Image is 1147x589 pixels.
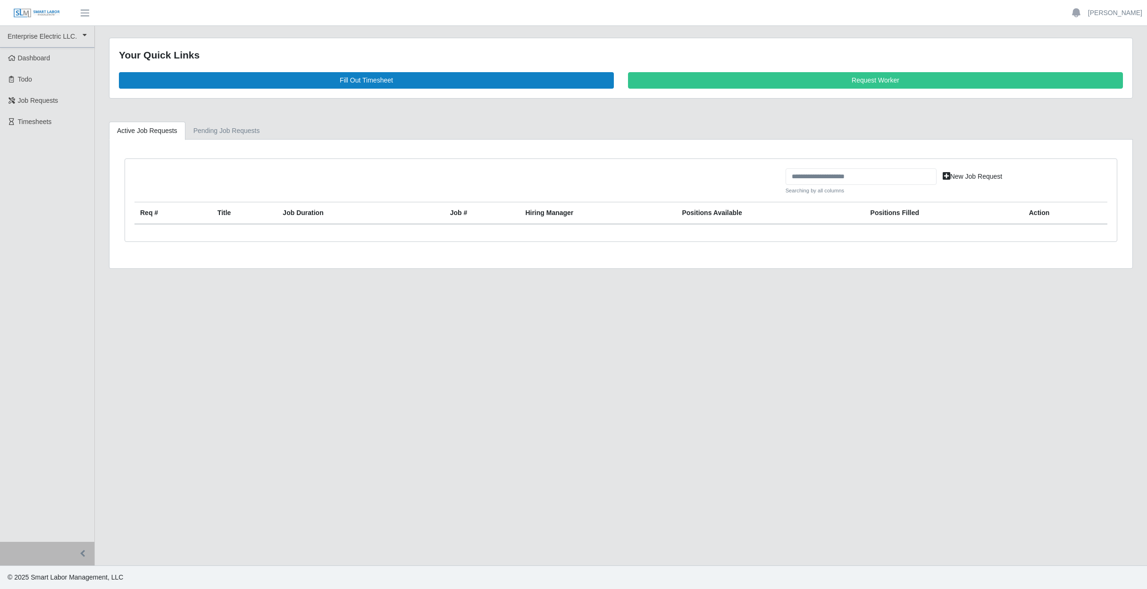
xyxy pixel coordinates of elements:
[628,72,1123,89] a: Request Worker
[519,202,676,224] th: Hiring Manager
[676,202,864,224] th: Positions Available
[1023,202,1107,224] th: Action
[109,122,185,140] a: Active Job Requests
[212,202,277,224] th: Title
[937,168,1009,185] a: New Job Request
[786,187,937,195] small: Searching by all columns
[1088,8,1142,18] a: [PERSON_NAME]
[277,202,414,224] th: Job Duration
[865,202,1023,224] th: Positions Filled
[18,75,32,83] span: Todo
[134,202,212,224] th: Req #
[185,122,268,140] a: Pending Job Requests
[13,8,60,18] img: SLM Logo
[18,54,50,62] span: Dashboard
[119,48,1123,63] div: Your Quick Links
[119,72,614,89] a: Fill Out Timesheet
[8,573,123,581] span: © 2025 Smart Labor Management, LLC
[18,97,59,104] span: Job Requests
[18,118,52,125] span: Timesheets
[444,202,520,224] th: Job #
